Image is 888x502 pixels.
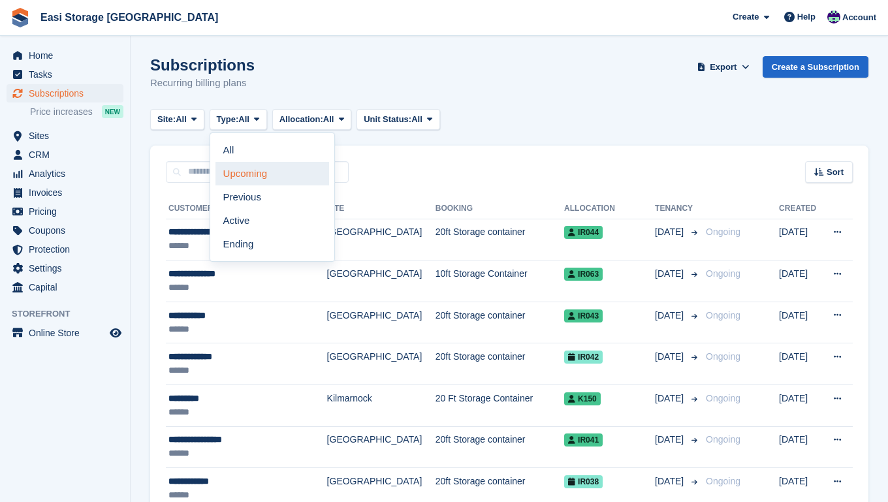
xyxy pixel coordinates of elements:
[436,198,564,219] th: Booking
[779,343,821,385] td: [DATE]
[327,343,436,385] td: [GEOGRAPHIC_DATA]
[779,302,821,343] td: [DATE]
[7,324,123,342] a: menu
[7,240,123,259] a: menu
[7,259,123,277] a: menu
[12,307,130,321] span: Storefront
[827,166,844,179] span: Sort
[7,278,123,296] a: menu
[7,183,123,202] a: menu
[150,109,204,131] button: Site: All
[655,392,686,405] span: [DATE]
[29,165,107,183] span: Analytics
[35,7,223,28] a: Easi Storage [GEOGRAPHIC_DATA]
[706,434,740,445] span: Ongoing
[7,202,123,221] a: menu
[29,221,107,240] span: Coupons
[655,198,701,219] th: Tenancy
[695,56,752,78] button: Export
[29,240,107,259] span: Protection
[323,113,334,126] span: All
[279,113,323,126] span: Allocation:
[215,185,329,209] a: Previous
[655,267,686,281] span: [DATE]
[7,46,123,65] a: menu
[436,302,564,343] td: 20ft Storage container
[150,56,255,74] h1: Subscriptions
[7,84,123,102] a: menu
[706,393,740,403] span: Ongoing
[29,65,107,84] span: Tasks
[7,221,123,240] a: menu
[564,268,603,281] span: IR063
[215,232,329,256] a: Ending
[29,127,107,145] span: Sites
[436,219,564,260] td: 20ft Storage container
[564,433,603,447] span: IR041
[327,198,436,219] th: Site
[564,226,603,239] span: IR044
[357,109,439,131] button: Unit Status: All
[272,109,352,131] button: Allocation: All
[327,426,436,468] td: [GEOGRAPHIC_DATA]
[842,11,876,24] span: Account
[655,475,686,488] span: [DATE]
[30,106,93,118] span: Price increases
[779,219,821,260] td: [DATE]
[797,10,816,24] span: Help
[411,113,422,126] span: All
[166,198,327,219] th: Customer
[327,302,436,343] td: [GEOGRAPHIC_DATA]
[7,165,123,183] a: menu
[102,105,123,118] div: NEW
[215,162,329,185] a: Upcoming
[779,260,821,302] td: [DATE]
[710,61,737,74] span: Export
[29,146,107,164] span: CRM
[436,343,564,385] td: 20ft Storage container
[655,225,686,239] span: [DATE]
[706,476,740,486] span: Ongoing
[29,259,107,277] span: Settings
[436,260,564,302] td: 10ft Storage Container
[157,113,176,126] span: Site:
[217,113,239,126] span: Type:
[327,260,436,302] td: [GEOGRAPHIC_DATA]
[30,104,123,119] a: Price increases NEW
[706,227,740,237] span: Ongoing
[327,385,436,427] td: Kilmarnock
[29,202,107,221] span: Pricing
[706,351,740,362] span: Ongoing
[210,109,267,131] button: Type: All
[7,127,123,145] a: menu
[655,309,686,322] span: [DATE]
[238,113,249,126] span: All
[779,198,821,219] th: Created
[29,278,107,296] span: Capital
[827,10,840,24] img: Steven Cusick
[564,309,603,322] span: IR043
[436,426,564,468] td: 20ft Storage container
[7,65,123,84] a: menu
[176,113,187,126] span: All
[7,146,123,164] a: menu
[215,209,329,232] a: Active
[655,433,686,447] span: [DATE]
[364,113,411,126] span: Unit Status:
[29,46,107,65] span: Home
[733,10,759,24] span: Create
[706,268,740,279] span: Ongoing
[564,475,603,488] span: IR038
[327,219,436,260] td: [GEOGRAPHIC_DATA]
[763,56,868,78] a: Create a Subscription
[10,8,30,27] img: stora-icon-8386f47178a22dfd0bd8f6a31ec36ba5ce8667c1dd55bd0f319d3a0aa187defe.svg
[564,198,655,219] th: Allocation
[108,325,123,341] a: Preview store
[29,183,107,202] span: Invoices
[436,385,564,427] td: 20 Ft Storage Container
[779,385,821,427] td: [DATE]
[779,426,821,468] td: [DATE]
[29,324,107,342] span: Online Store
[706,310,740,321] span: Ongoing
[29,84,107,102] span: Subscriptions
